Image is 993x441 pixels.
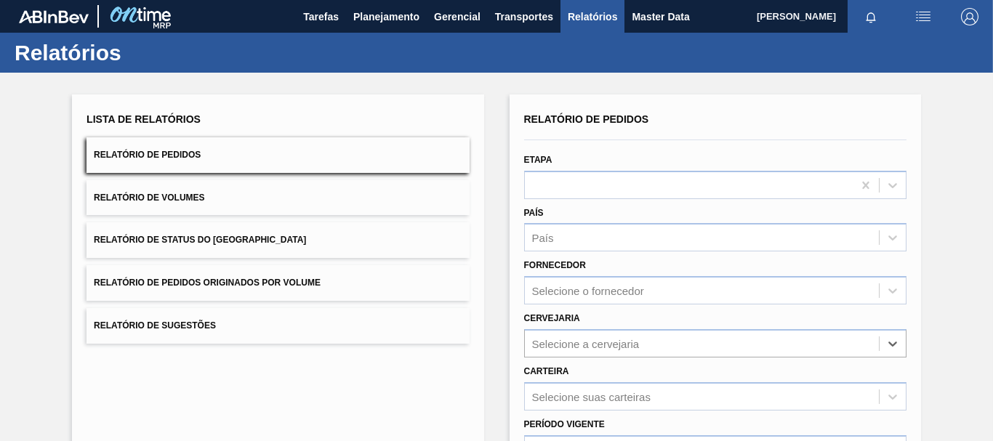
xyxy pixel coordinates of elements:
button: Relatório de Volumes [87,180,469,216]
span: Relatório de Pedidos Originados por Volume [94,278,321,288]
span: Relatório de Pedidos [524,113,649,125]
img: Logout [961,8,978,25]
button: Notificações [848,7,894,27]
div: Selecione suas carteiras [532,390,651,402]
img: TNhmsLtSVTkK8tSr43FrP2fwEKptu5GPRR3wAAAABJRU5ErkJggg== [19,10,89,23]
label: Fornecedor [524,260,586,270]
button: Relatório de Status do [GEOGRAPHIC_DATA] [87,222,469,258]
span: Master Data [632,8,689,25]
div: País [532,232,554,244]
span: Gerencial [434,8,481,25]
h1: Relatórios [15,44,273,61]
span: Relatório de Status do [GEOGRAPHIC_DATA] [94,235,306,245]
span: Lista de Relatórios [87,113,201,125]
label: Período Vigente [524,419,605,429]
span: Transportes [495,8,553,25]
label: Carteira [524,366,569,376]
button: Relatório de Sugestões [87,308,469,344]
label: País [524,208,544,218]
span: Tarefas [303,8,339,25]
label: Cervejaria [524,313,580,323]
button: Relatório de Pedidos [87,137,469,173]
span: Relatórios [568,8,617,25]
div: Selecione a cervejaria [532,337,640,349]
span: Planejamento [353,8,419,25]
span: Relatório de Pedidos [94,150,201,160]
span: Relatório de Volumes [94,193,204,203]
button: Relatório de Pedidos Originados por Volume [87,265,469,301]
label: Etapa [524,155,552,165]
div: Selecione o fornecedor [532,285,644,297]
span: Relatório de Sugestões [94,320,216,331]
img: userActions [914,8,932,25]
